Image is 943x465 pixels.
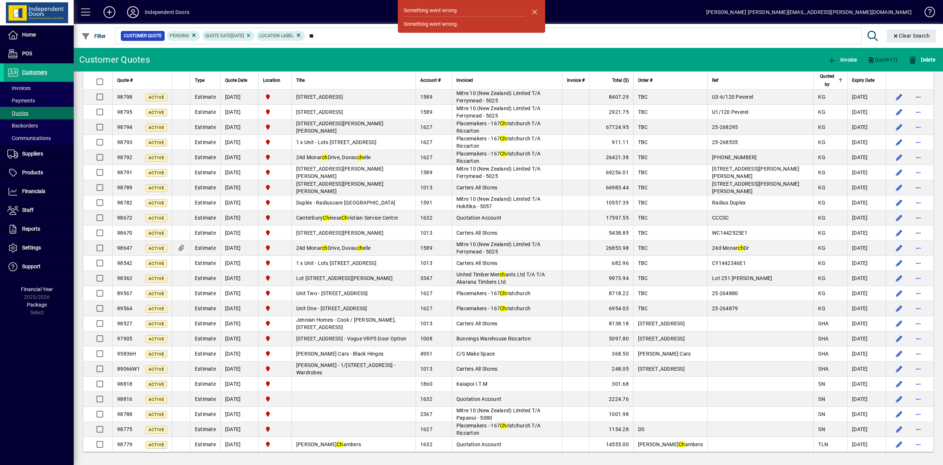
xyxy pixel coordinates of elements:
td: [DATE] [220,180,258,195]
span: Quote date [205,33,231,38]
span: 25-268535 [712,139,738,145]
button: More options [912,408,924,420]
span: 1 x Unit - Lots [STREET_ADDRESS] [296,260,376,266]
td: 17597.55 [589,210,633,225]
span: Estimate [195,275,216,281]
td: 911.11 [589,135,633,150]
span: Quote Date [225,76,247,84]
span: Christchurch [263,214,287,222]
button: Edit [893,287,905,299]
span: 24d Monar Drive, Duvau elle [296,245,371,251]
span: Communications [7,135,51,141]
em: ch [322,154,328,160]
em: ch [357,154,363,160]
span: 1589 [420,94,432,100]
span: 1589 [420,245,432,251]
span: Placemakers - 167 ristchurch T/A Riccarton [456,136,540,149]
td: [DATE] [847,180,886,195]
button: More options [912,151,924,163]
app-page-header-button: Convert to invoice [820,53,865,66]
span: TBC [638,245,648,251]
div: Ref [712,76,809,84]
td: [DATE] [847,165,886,180]
button: Delete [906,53,937,66]
td: [DATE] [220,120,258,135]
button: Edit [893,333,905,345]
td: [DATE] [220,195,258,210]
span: Reports [22,226,40,232]
span: Total ($) [612,76,629,84]
span: 98793 [117,139,132,145]
span: Christchurch [263,93,287,101]
span: TBC [638,94,648,100]
span: TBC [638,109,648,115]
td: 9973.94 [589,271,633,286]
span: Invoice [827,57,857,63]
span: 1589 [420,109,432,115]
td: [DATE] [220,210,258,225]
div: Order # [638,76,703,84]
span: 98792 [117,154,132,160]
span: 1627 [420,139,432,145]
span: Quote # [117,76,133,84]
span: Order # [638,76,652,84]
span: 1627 [420,154,432,160]
a: Reports [4,220,74,238]
button: Edit [893,257,905,269]
span: Active [148,261,164,266]
button: Edit [893,151,905,163]
td: [DATE] [847,256,886,271]
button: More options [912,242,924,254]
span: 98542 [117,260,132,266]
a: Staff [4,201,74,220]
button: More options [912,333,924,345]
td: [DATE] [220,105,258,120]
button: Add [98,6,121,19]
span: WC1442525E1 [712,230,747,236]
span: 98362 [117,275,132,281]
em: Ch [500,136,506,141]
div: Quote # [117,76,167,84]
a: POS [4,45,74,63]
button: Edit [893,182,905,193]
button: Quote (1) [865,53,901,66]
span: TBC [638,200,648,206]
button: Profile [121,6,145,19]
button: More options [912,393,924,405]
span: Active [148,246,164,251]
span: Estimate [195,124,216,130]
span: Christchurch [263,274,287,282]
em: Ch [323,215,329,221]
span: CY1442346E1 [712,260,746,266]
button: More options [912,363,924,375]
div: [PERSON_NAME] [PERSON_NAME][EMAIL_ADDRESS][PERSON_NAME][DOMAIN_NAME] [706,6,912,18]
span: 1 x Unit - Lots [STREET_ADDRESS] [296,139,376,145]
span: Active [148,201,164,206]
span: KG [818,185,825,190]
span: Estimate [195,139,216,145]
span: Christchurch [263,244,287,252]
button: More options [912,287,924,299]
span: Lot [STREET_ADDRESS][PERSON_NAME] [296,275,393,281]
span: Expiry Date [852,76,874,84]
span: TBC [638,169,648,175]
span: Location [263,76,280,84]
span: Estimate [195,154,216,160]
div: Expiry Date [852,76,881,84]
button: Edit [893,167,905,178]
button: More options [912,378,924,390]
div: Quoted by [818,72,843,88]
button: More options [912,106,924,118]
span: KG [818,200,825,206]
span: KG [818,169,825,175]
span: Active [148,155,164,160]
button: More options [912,227,924,239]
td: [DATE] [220,256,258,271]
span: [STREET_ADDRESS][PERSON_NAME][PERSON_NAME] [296,166,383,179]
button: Edit [893,212,905,224]
span: 24d Monar Dr [712,245,749,251]
span: Quotes [7,110,28,116]
td: [DATE] [220,165,258,180]
span: Pending [170,33,189,38]
button: Edit [893,91,905,103]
